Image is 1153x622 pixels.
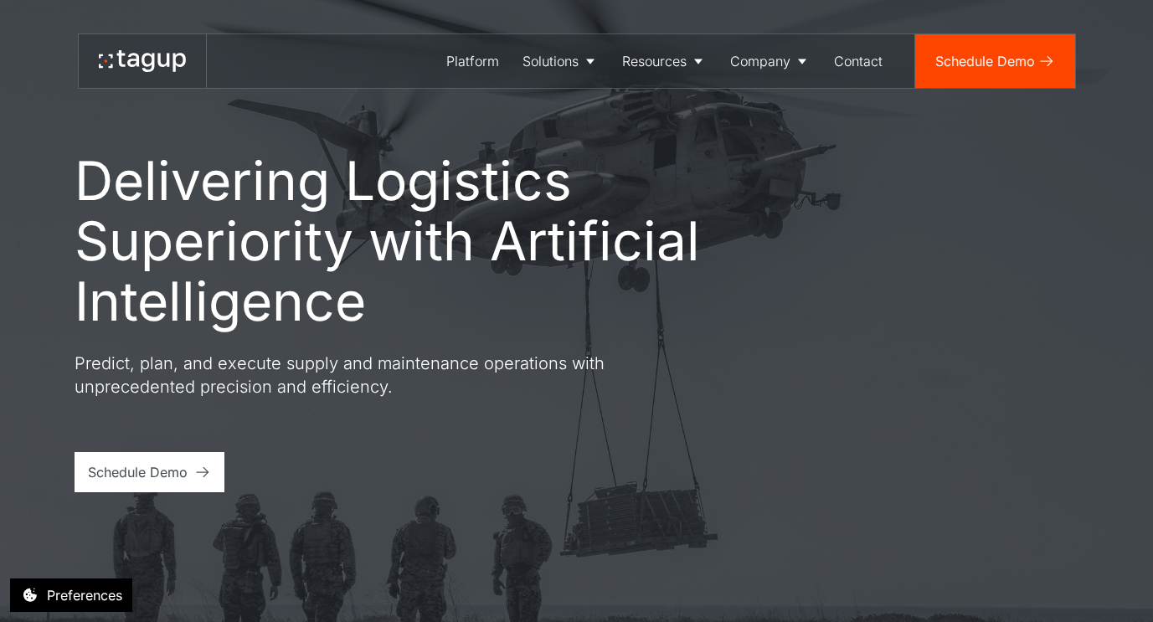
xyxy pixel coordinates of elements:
[75,151,778,332] h1: Delivering Logistics Superiority with Artificial Intelligence
[610,34,718,88] a: Resources
[75,352,677,398] p: Predict, plan, and execute supply and maintenance operations with unprecedented precision and eff...
[822,34,894,88] a: Contact
[730,51,790,71] div: Company
[435,34,511,88] a: Platform
[718,34,822,88] a: Company
[622,51,687,71] div: Resources
[75,452,224,492] a: Schedule Demo
[47,585,122,605] div: Preferences
[522,51,579,71] div: Solutions
[834,51,883,71] div: Contact
[935,51,1035,71] div: Schedule Demo
[511,34,610,88] a: Solutions
[88,462,188,482] div: Schedule Demo
[915,34,1075,88] a: Schedule Demo
[446,51,499,71] div: Platform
